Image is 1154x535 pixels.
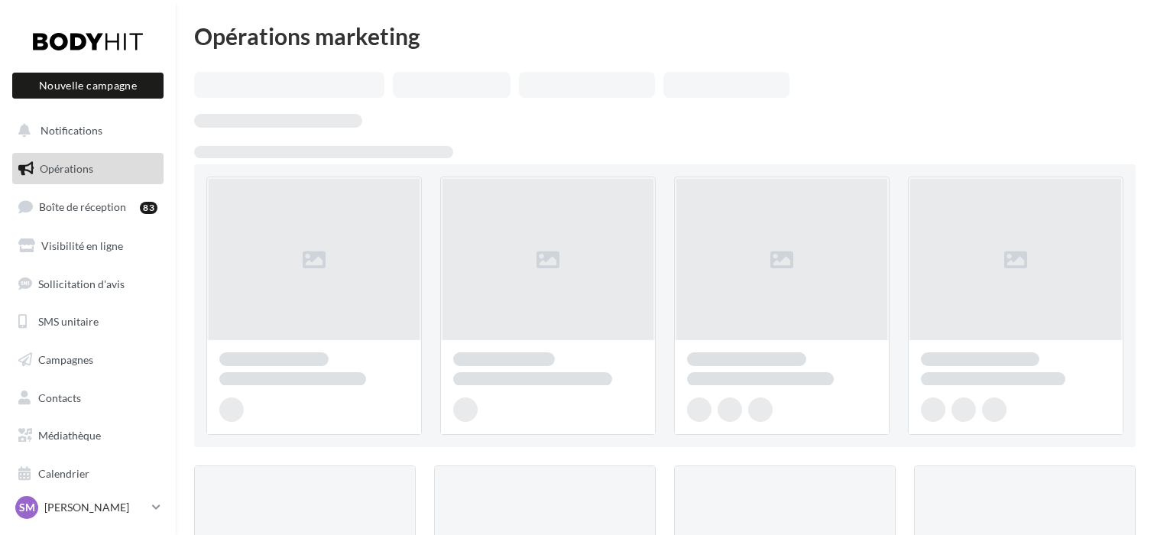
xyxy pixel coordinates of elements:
p: [PERSON_NAME] [44,500,146,515]
span: Calendrier [38,467,89,480]
span: Campagnes [38,353,93,366]
a: Contacts [9,382,167,414]
a: Opérations [9,153,167,185]
a: SMS unitaire [9,306,167,338]
span: Médiathèque [38,429,101,442]
a: SM [PERSON_NAME] [12,493,164,522]
button: Nouvelle campagne [12,73,164,99]
div: Opérations marketing [194,24,1136,47]
a: Campagnes [9,344,167,376]
a: Boîte de réception83 [9,190,167,223]
span: SMS unitaire [38,315,99,328]
span: Sollicitation d'avis [38,277,125,290]
a: Visibilité en ligne [9,230,167,262]
span: Notifications [41,124,102,137]
a: Médiathèque [9,420,167,452]
a: Calendrier [9,458,167,490]
span: SM [19,500,35,515]
span: Visibilité en ligne [41,239,123,252]
span: Contacts [38,391,81,404]
div: 83 [140,202,157,214]
span: Boîte de réception [39,200,126,213]
a: Sollicitation d'avis [9,268,167,300]
span: Opérations [40,162,93,175]
button: Notifications [9,115,160,147]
